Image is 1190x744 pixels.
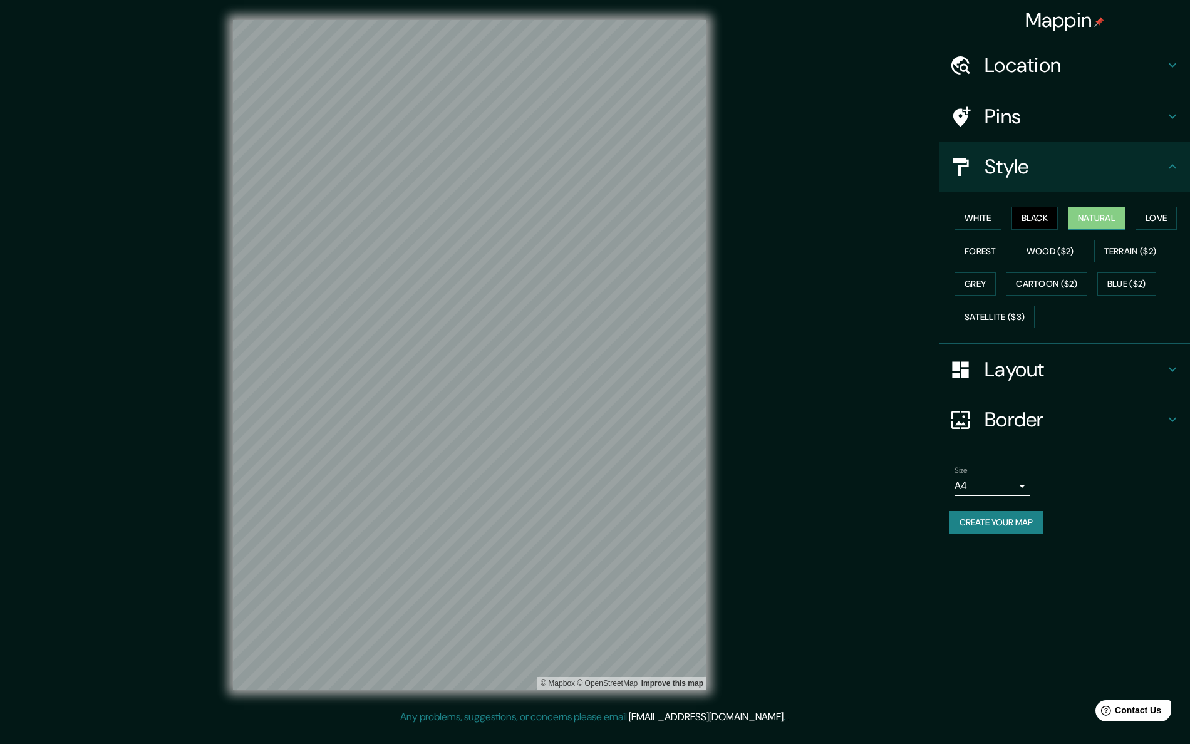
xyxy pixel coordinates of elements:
div: . [785,710,787,725]
div: Layout [939,344,1190,395]
h4: Style [985,154,1165,179]
h4: Mappin [1025,8,1105,33]
div: Pins [939,91,1190,142]
a: Mapbox [541,679,575,688]
a: Map feedback [641,679,703,688]
button: Wood ($2) [1017,240,1084,263]
div: Border [939,395,1190,445]
img: pin-icon.png [1094,17,1104,27]
h4: Layout [985,357,1165,382]
button: Satellite ($3) [955,306,1035,329]
p: Any problems, suggestions, or concerns please email . [400,710,785,725]
button: Love [1136,207,1177,230]
div: . [787,710,790,725]
label: Size [955,465,968,476]
button: Blue ($2) [1097,272,1156,296]
button: Grey [955,272,996,296]
button: Create your map [949,511,1043,534]
div: Style [939,142,1190,192]
a: [EMAIL_ADDRESS][DOMAIN_NAME] [629,710,784,723]
h4: Location [985,53,1165,78]
button: Natural [1068,207,1125,230]
div: A4 [955,476,1030,496]
h4: Pins [985,104,1165,129]
button: Cartoon ($2) [1006,272,1087,296]
iframe: Help widget launcher [1079,695,1176,730]
button: White [955,207,1001,230]
button: Black [1011,207,1058,230]
button: Forest [955,240,1006,263]
a: OpenStreetMap [577,679,638,688]
canvas: Map [233,20,706,690]
div: Location [939,40,1190,90]
button: Terrain ($2) [1094,240,1167,263]
h4: Border [985,407,1165,432]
